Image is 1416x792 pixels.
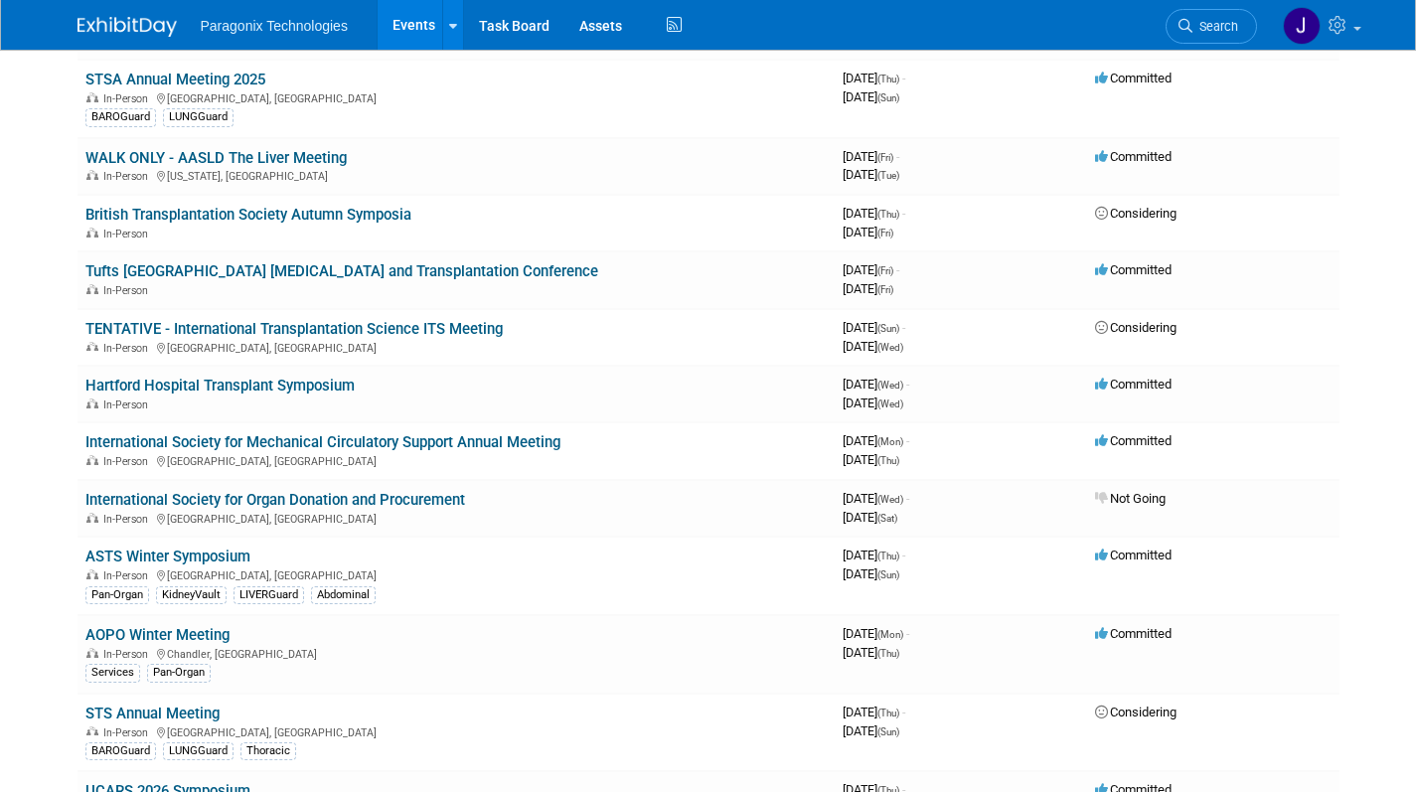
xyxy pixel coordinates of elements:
[1095,548,1172,562] span: Committed
[877,708,899,718] span: (Thu)
[86,398,98,408] img: In-Person Event
[843,645,899,660] span: [DATE]
[843,705,905,719] span: [DATE]
[103,455,154,468] span: In-Person
[843,548,905,562] span: [DATE]
[843,491,909,506] span: [DATE]
[843,71,905,85] span: [DATE]
[85,566,827,582] div: [GEOGRAPHIC_DATA], [GEOGRAPHIC_DATA]
[902,206,905,221] span: -
[877,284,893,295] span: (Fri)
[843,225,893,239] span: [DATE]
[1095,320,1177,335] span: Considering
[877,436,903,447] span: (Mon)
[103,92,154,105] span: In-Person
[1095,433,1172,448] span: Committed
[1166,9,1257,44] a: Search
[1095,626,1172,641] span: Committed
[103,284,154,297] span: In-Person
[103,228,154,240] span: In-Person
[103,726,154,739] span: In-Person
[843,396,903,410] span: [DATE]
[1095,71,1172,85] span: Committed
[1095,262,1172,277] span: Committed
[85,206,411,224] a: British Transplantation Society Autumn Symposia
[85,645,827,661] div: Chandler, [GEOGRAPHIC_DATA]
[240,742,296,760] div: Thoracic
[877,74,899,84] span: (Thu)
[1095,149,1172,164] span: Committed
[906,491,909,506] span: -
[85,262,598,280] a: Tufts [GEOGRAPHIC_DATA] [MEDICAL_DATA] and Transplantation Conference
[85,452,827,468] div: [GEOGRAPHIC_DATA], [GEOGRAPHIC_DATA]
[877,513,897,524] span: (Sat)
[877,569,899,580] span: (Sun)
[902,71,905,85] span: -
[906,377,909,392] span: -
[86,648,98,658] img: In-Person Event
[877,726,899,737] span: (Sun)
[1095,206,1177,221] span: Considering
[1095,705,1177,719] span: Considering
[147,664,211,682] div: Pan-Organ
[85,705,220,722] a: STS Annual Meeting
[843,262,899,277] span: [DATE]
[877,228,893,238] span: (Fri)
[103,569,154,582] span: In-Person
[86,455,98,465] img: In-Person Event
[843,626,909,641] span: [DATE]
[85,149,347,167] a: WALK ONLY - AASLD The Liver Meeting
[843,89,899,104] span: [DATE]
[86,342,98,352] img: In-Person Event
[906,433,909,448] span: -
[163,742,234,760] div: LUNGGuard
[843,320,905,335] span: [DATE]
[877,551,899,561] span: (Thu)
[85,377,355,395] a: Hartford Hospital Transplant Symposium
[1095,377,1172,392] span: Committed
[1095,491,1166,506] span: Not Going
[877,323,899,334] span: (Sun)
[85,71,265,88] a: STSA Annual Meeting 2025
[86,513,98,523] img: In-Person Event
[85,108,156,126] div: BAROGuard
[85,433,560,451] a: International Society for Mechanical Circulatory Support Annual Meeting
[1283,7,1321,45] img: Joshua Jones
[86,92,98,102] img: In-Person Event
[103,342,154,355] span: In-Person
[843,339,903,354] span: [DATE]
[85,742,156,760] div: BAROGuard
[843,510,897,525] span: [DATE]
[902,320,905,335] span: -
[902,548,905,562] span: -
[85,548,250,565] a: ASTS Winter Symposium
[877,92,899,103] span: (Sun)
[906,626,909,641] span: -
[843,566,899,581] span: [DATE]
[843,377,909,392] span: [DATE]
[877,209,899,220] span: (Thu)
[843,149,899,164] span: [DATE]
[1192,19,1238,34] span: Search
[877,629,903,640] span: (Mon)
[843,452,899,467] span: [DATE]
[877,380,903,391] span: (Wed)
[85,320,503,338] a: TENTATIVE - International Transplantation Science ITS Meeting
[86,228,98,238] img: In-Person Event
[896,149,899,164] span: -
[86,569,98,579] img: In-Person Event
[877,170,899,181] span: (Tue)
[85,586,149,604] div: Pan-Organ
[85,491,465,509] a: International Society for Organ Donation and Procurement
[163,108,234,126] div: LUNGGuard
[103,170,154,183] span: In-Person
[85,89,827,105] div: [GEOGRAPHIC_DATA], [GEOGRAPHIC_DATA]
[85,339,827,355] div: [GEOGRAPHIC_DATA], [GEOGRAPHIC_DATA]
[311,586,376,604] div: Abdominal
[85,664,140,682] div: Services
[85,723,827,739] div: [GEOGRAPHIC_DATA], [GEOGRAPHIC_DATA]
[902,705,905,719] span: -
[843,433,909,448] span: [DATE]
[234,586,304,604] div: LIVERGuard
[877,152,893,163] span: (Fri)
